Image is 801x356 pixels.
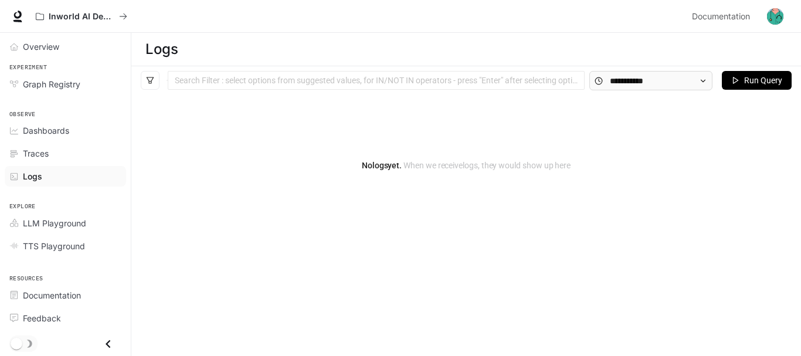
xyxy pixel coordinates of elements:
[5,236,126,256] a: TTS Playground
[23,312,61,324] span: Feedback
[95,332,121,356] button: Close drawer
[5,74,126,94] a: Graph Registry
[141,71,159,90] button: filter
[145,38,178,61] h1: Logs
[30,5,133,28] button: All workspaces
[49,12,114,22] p: Inworld AI Demos
[402,161,571,170] span: When we receive logs , they would show up here
[362,159,571,172] article: No logs yet.
[146,76,154,84] span: filter
[5,308,126,328] a: Feedback
[5,166,126,187] a: Logs
[23,40,59,53] span: Overview
[5,120,126,141] a: Dashboards
[23,124,69,137] span: Dashboards
[692,9,750,24] span: Documentation
[687,5,759,28] a: Documentation
[23,78,80,90] span: Graph Registry
[23,147,49,160] span: Traces
[5,143,126,164] a: Traces
[5,213,126,233] a: LLM Playground
[5,36,126,57] a: Overview
[23,170,42,182] span: Logs
[23,217,86,229] span: LLM Playground
[23,289,81,301] span: Documentation
[744,74,782,87] span: Run Query
[722,71,792,90] button: Run Query
[763,5,787,28] button: User avatar
[11,337,22,350] span: Dark mode toggle
[767,8,783,25] img: User avatar
[23,240,85,252] span: TTS Playground
[5,285,126,306] a: Documentation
